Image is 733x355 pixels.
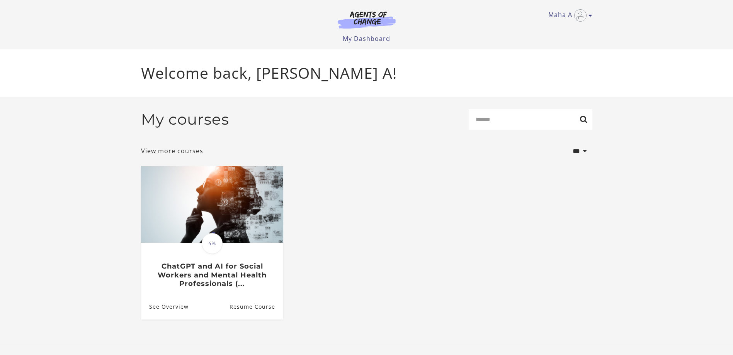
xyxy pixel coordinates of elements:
a: ChatGPT and AI for Social Workers and Mental Health Professionals (...: See Overview [141,294,189,319]
img: Agents of Change Logo [330,11,404,29]
span: 4% [202,233,223,254]
a: My Dashboard [343,34,390,43]
a: View more courses [141,146,203,156]
h3: ChatGPT and AI for Social Workers and Mental Health Professionals (... [149,262,275,288]
h2: My courses [141,110,229,128]
p: Welcome back, [PERSON_NAME] A! [141,62,592,85]
a: Toggle menu [548,9,588,22]
a: ChatGPT and AI for Social Workers and Mental Health Professionals (...: Resume Course [229,294,283,319]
